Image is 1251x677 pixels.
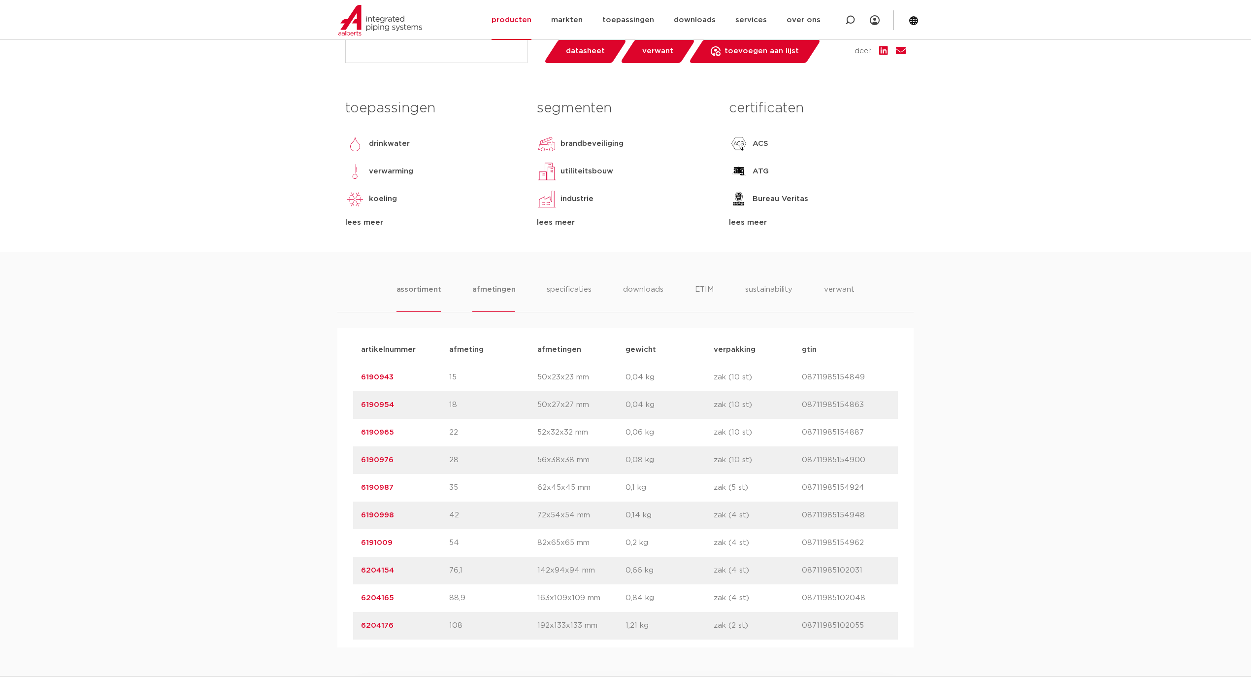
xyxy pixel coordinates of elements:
[855,45,871,57] span: deel:
[537,454,625,466] p: 56x38x38 mm
[802,565,890,576] p: 08711985102031
[345,217,522,229] div: lees meer
[802,482,890,494] p: 08711985154924
[802,344,890,356] p: gtin
[537,162,557,181] img: utiliteitsbouw
[537,372,625,383] p: 50x23x23 mm
[560,193,593,205] p: industrie
[724,43,799,59] span: toevoegen aan lijst
[537,565,625,576] p: 142x94x94 mm
[566,43,605,59] span: datasheet
[537,592,625,604] p: 163x109x109 mm
[714,482,802,494] p: zak (5 st)
[449,537,537,549] p: 54
[449,399,537,411] p: 18
[802,427,890,439] p: 08711985154887
[802,620,890,632] p: 08711985102055
[449,454,537,466] p: 28
[714,427,802,439] p: zak (10 st)
[537,189,557,209] img: industrie
[345,134,365,154] img: drinkwater
[537,427,625,439] p: 52x32x32 mm
[753,138,768,150] p: ACS
[361,429,394,436] a: 6190965
[802,372,890,383] p: 08711985154849
[625,372,714,383] p: 0,04 kg
[537,399,625,411] p: 50x27x27 mm
[560,138,624,150] p: brandbeveiliging
[537,482,625,494] p: 62x45x45 mm
[449,565,537,576] p: 76,1
[361,511,394,519] a: 6190998
[361,567,394,574] a: 6204154
[625,427,714,439] p: 0,06 kg
[625,620,714,632] p: 1,21 kg
[625,592,714,604] p: 0,84 kg
[625,537,714,549] p: 0,2 kg
[449,482,537,494] p: 35
[802,592,890,604] p: 08711985102048
[729,162,749,181] img: ATG
[625,399,714,411] p: 0,04 kg
[537,620,625,632] p: 192x133x133 mm
[714,372,802,383] p: zak (10 st)
[625,482,714,494] p: 0,1 kg
[802,537,890,549] p: 08711985154962
[729,189,749,209] img: Bureau Veritas
[623,284,663,312] li: downloads
[729,99,906,118] h3: certificaten
[361,456,394,464] a: 6190976
[361,373,394,381] a: 6190943
[449,372,537,383] p: 15
[714,399,802,411] p: zak (10 st)
[714,592,802,604] p: zak (4 st)
[625,565,714,576] p: 0,66 kg
[449,620,537,632] p: 108
[714,509,802,521] p: zak (4 st)
[361,401,394,408] a: 6190954
[361,484,394,491] a: 6190987
[543,39,627,63] a: datasheet
[345,162,365,181] img: verwarming
[361,539,393,546] a: 6191009
[714,620,802,632] p: zak (2 st)
[361,594,394,602] a: 6204165
[642,43,673,59] span: verwant
[695,284,714,312] li: ETIM
[449,509,537,521] p: 42
[714,344,802,356] p: verpakking
[620,39,695,63] a: verwant
[449,344,537,356] p: afmeting
[537,217,714,229] div: lees meer
[345,99,522,118] h3: toepassingen
[714,454,802,466] p: zak (10 st)
[472,284,515,312] li: afmetingen
[745,284,792,312] li: sustainability
[560,166,613,177] p: utiliteitsbouw
[345,189,365,209] img: koeling
[537,509,625,521] p: 72x54x54 mm
[396,284,441,312] li: assortiment
[537,344,625,356] p: afmetingen
[537,537,625,549] p: 82x65x65 mm
[369,138,410,150] p: drinkwater
[625,509,714,521] p: 0,14 kg
[547,284,592,312] li: specificaties
[802,454,890,466] p: 08711985154900
[625,454,714,466] p: 0,08 kg
[369,166,413,177] p: verwarming
[537,99,714,118] h3: segmenten
[537,134,557,154] img: brandbeveiliging
[753,166,769,177] p: ATG
[753,193,808,205] p: Bureau Veritas
[802,509,890,521] p: 08711985154948
[361,344,449,356] p: artikelnummer
[361,622,394,629] a: 6204176
[824,284,855,312] li: verwant
[714,537,802,549] p: zak (4 st)
[449,592,537,604] p: 88,9
[729,217,906,229] div: lees meer
[449,427,537,439] p: 22
[714,565,802,576] p: zak (4 st)
[802,399,890,411] p: 08711985154863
